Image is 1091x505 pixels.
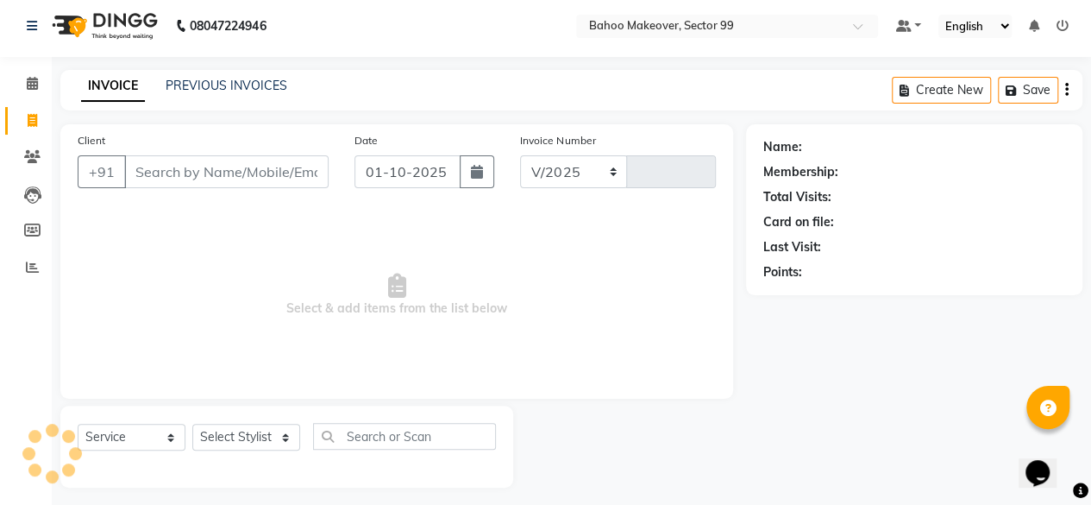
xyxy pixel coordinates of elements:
[892,77,991,104] button: Create New
[313,423,496,450] input: Search or Scan
[44,2,162,50] img: logo
[763,238,821,256] div: Last Visit:
[190,2,266,50] b: 08047224946
[1019,436,1074,488] iframe: chat widget
[763,213,834,231] div: Card on file:
[166,78,287,93] a: PREVIOUS INVOICES
[354,133,378,148] label: Date
[763,188,831,206] div: Total Visits:
[763,163,838,181] div: Membership:
[520,133,595,148] label: Invoice Number
[763,138,802,156] div: Name:
[763,263,802,281] div: Points:
[78,133,105,148] label: Client
[78,155,126,188] button: +91
[78,209,716,382] span: Select & add items from the list below
[81,71,145,102] a: INVOICE
[998,77,1058,104] button: Save
[124,155,329,188] input: Search by Name/Mobile/Email/Code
